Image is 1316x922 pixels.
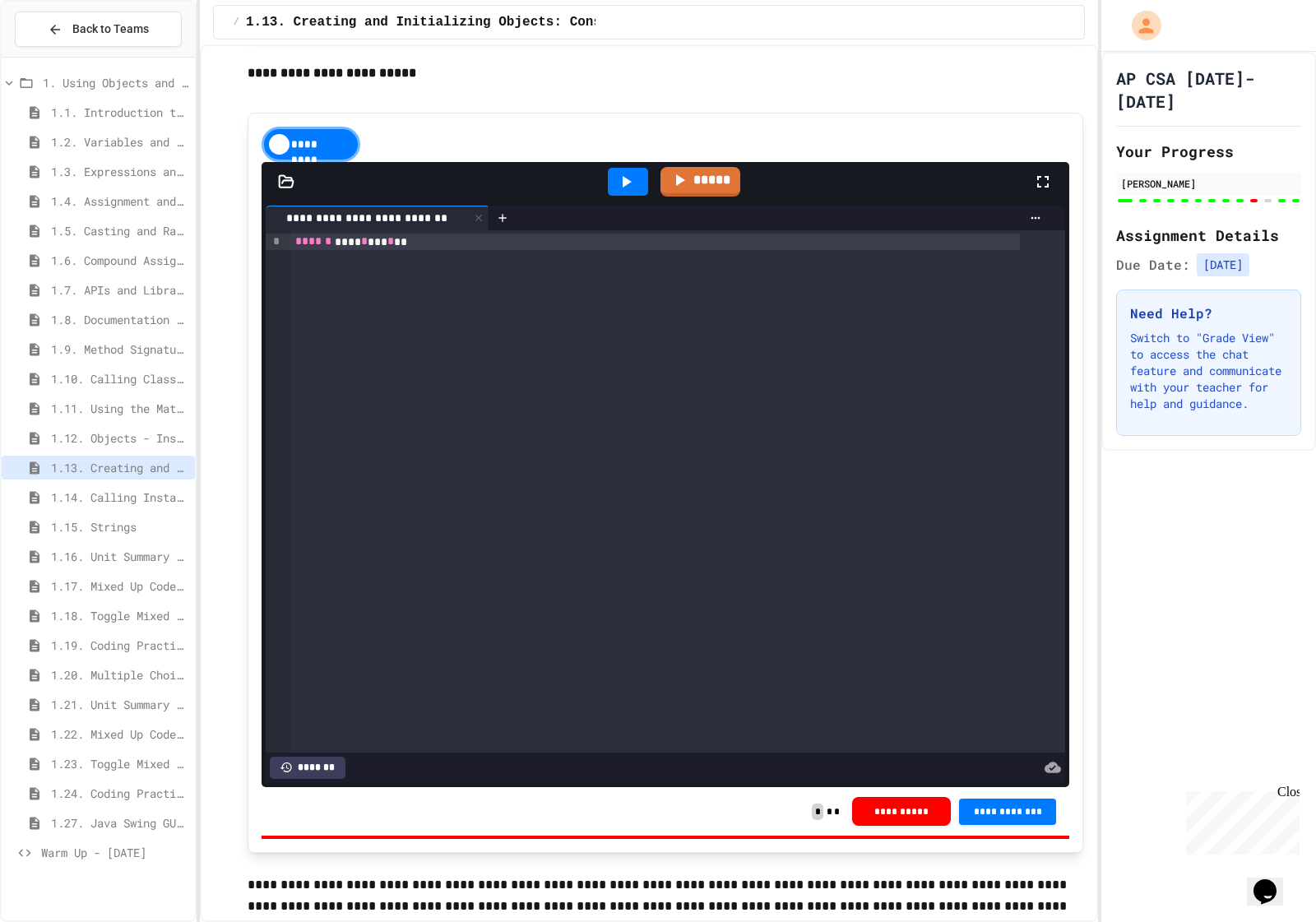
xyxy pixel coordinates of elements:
span: 1.21. Unit Summary 1b (1.7-1.15) [51,696,188,713]
span: 1.1. Introduction to Algorithms, Programming, and Compilers [51,104,188,121]
span: 1.9. Method Signatures [51,341,188,358]
span: 1.24. Coding Practice 1b (1.7-1.15) [51,785,188,802]
div: Chat with us now!Close [7,7,114,104]
p: Switch to "Grade View" to access the chat feature and communicate with your teacher for help and ... [1130,330,1287,412]
span: 1.8. Documentation with Comments and Preconditions [51,311,188,328]
iframe: chat widget [1179,785,1300,855]
span: 1.3. Expressions and Output [New] [51,163,188,180]
span: 1.12. Objects - Instances of Classes [51,429,188,447]
div: My Account [1114,7,1165,44]
span: 1.2. Variables and Data Types [51,133,188,151]
h3: Need Help? [1130,303,1287,323]
span: 1.5. Casting and Ranges of Values [51,222,188,239]
span: 1.20. Multiple Choice Exercises for Unit 1a (1.1-1.6) [51,666,188,683]
span: 1.22. Mixed Up Code Practice 1b (1.7-1.15) [51,725,188,743]
iframe: chat widget [1247,856,1300,906]
h1: AP CSA [DATE]-[DATE] [1116,67,1301,113]
span: 1.4. Assignment and Input [51,192,188,210]
span: 1.17. Mixed Up Code Practice 1.1-1.6 [51,577,188,595]
span: [DATE] [1197,253,1249,276]
span: 1.18. Toggle Mixed Up or Write Code Practice 1.1-1.6 [51,607,188,624]
span: Warm Up - [DATE] [41,844,188,861]
span: Back to Teams [72,21,149,38]
h2: Your Progress [1116,140,1301,163]
span: 1.19. Coding Practice 1a (1.1-1.6) [51,637,188,654]
span: 1.14. Calling Instance Methods [51,489,188,506]
button: Back to Teams [15,12,182,47]
span: 1.10. Calling Class Methods [51,370,188,387]
span: 1.23. Toggle Mixed Up or Write Code Practice 1b (1.7-1.15) [51,755,188,772]
span: 1.11. Using the Math Class [51,400,188,417]
span: 1.27. Java Swing GUIs (optional) [51,814,188,832]
span: Due Date: [1116,255,1190,275]
span: 1.15. Strings [51,518,188,535]
span: 1.6. Compound Assignment Operators [51,252,188,269]
span: 1.13. Creating and Initializing Objects: Constructors [246,12,665,32]
h2: Assignment Details [1116,224,1301,247]
span: 1.7. APIs and Libraries [51,281,188,299]
span: / [234,16,239,29]
span: 1.13. Creating and Initializing Objects: Constructors [51,459,188,476]
span: 1.16. Unit Summary 1a (1.1-1.6) [51,548,188,565]
span: 1. Using Objects and Methods [43,74,188,91]
div: [PERSON_NAME] [1121,176,1296,191]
